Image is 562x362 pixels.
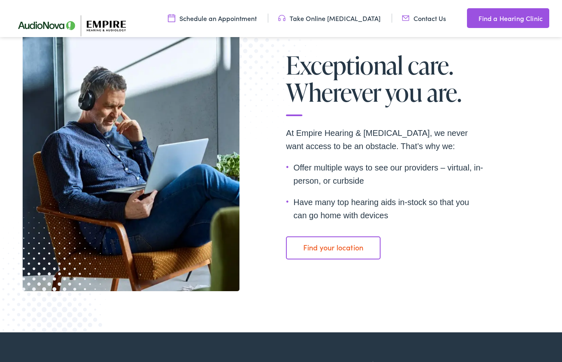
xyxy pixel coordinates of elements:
[286,126,483,153] p: At Empire Hearing & [MEDICAL_DATA], we never want access to be an obstacle. That’s why we:
[402,14,446,23] a: Contact Us
[467,13,474,23] img: utility icon
[168,14,257,23] a: Schedule an Appointment
[286,51,483,116] h2: Exceptional care. Wherever you are.
[278,14,381,23] a: Take Online [MEDICAL_DATA]
[402,14,409,23] img: utility icon
[467,8,549,28] a: Find a Hearing Clinic
[168,14,175,23] img: utility icon
[286,161,483,187] li: Offer multiple ways to see our providers – virtual, in-person, or curbside
[286,196,483,222] li: Have many top hearing aids in-stock so that you can go home with devices
[286,236,380,259] a: Find your location
[278,14,286,23] img: utility icon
